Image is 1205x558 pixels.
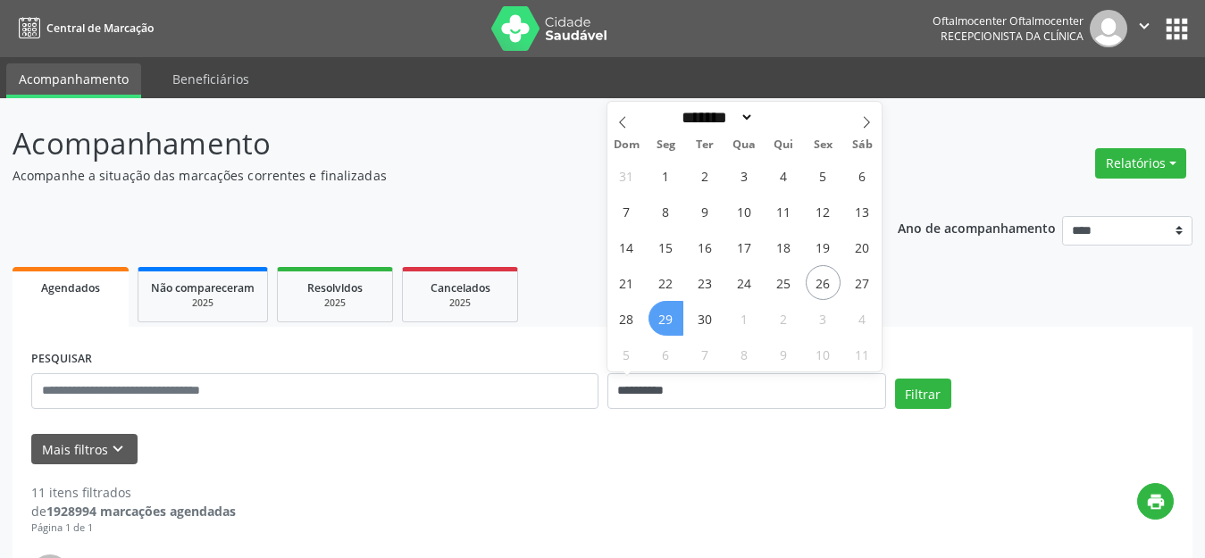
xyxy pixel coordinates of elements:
button: apps [1161,13,1192,45]
span: Outubro 1, 2025 [727,301,762,336]
button: Relatórios [1095,148,1186,179]
span: Ter [685,139,724,151]
button:  [1127,10,1161,47]
span: Setembro 4, 2025 [766,158,801,193]
span: Setembro 26, 2025 [806,265,841,300]
span: Setembro 16, 2025 [688,229,723,264]
span: Outubro 7, 2025 [688,337,723,371]
button: print [1137,483,1174,520]
span: Cancelados [431,280,490,296]
input: Year [754,108,813,127]
span: Setembro 13, 2025 [845,194,880,229]
span: Setembro 1, 2025 [649,158,683,193]
span: Sáb [842,139,882,151]
div: Página 1 de 1 [31,521,236,536]
span: Recepcionista da clínica [941,29,1084,44]
span: Outubro 2, 2025 [766,301,801,336]
span: Setembro 14, 2025 [609,229,644,264]
span: Outubro 5, 2025 [609,337,644,371]
div: 11 itens filtrados [31,483,236,502]
strong: 1928994 marcações agendadas [46,503,236,520]
label: PESQUISAR [31,346,92,373]
span: Outubro 10, 2025 [806,337,841,371]
span: Setembro 25, 2025 [766,265,801,300]
span: Outubro 9, 2025 [766,337,801,371]
span: Setembro 3, 2025 [727,158,762,193]
span: Setembro 18, 2025 [766,229,801,264]
a: Beneficiários [160,63,262,95]
span: Outubro 11, 2025 [845,337,880,371]
p: Acompanhamento [13,121,839,166]
span: Outubro 6, 2025 [649,337,683,371]
span: Setembro 2, 2025 [688,158,723,193]
a: Acompanhamento [6,63,141,98]
span: Resolvidos [307,280,363,296]
button: Filtrar [895,379,951,409]
a: Central de Marcação [13,13,154,43]
span: Sex [803,139,842,151]
p: Ano de acompanhamento [898,216,1056,238]
span: Setembro 28, 2025 [609,301,644,336]
div: 2025 [290,296,380,310]
span: Outubro 4, 2025 [845,301,880,336]
span: Não compareceram [151,280,255,296]
span: Setembro 27, 2025 [845,265,880,300]
p: Acompanhe a situação das marcações correntes e finalizadas [13,166,839,185]
span: Seg [646,139,685,151]
span: Setembro 23, 2025 [688,265,723,300]
div: 2025 [415,296,505,310]
span: Outubro 8, 2025 [727,337,762,371]
span: Setembro 12, 2025 [806,194,841,229]
span: Setembro 19, 2025 [806,229,841,264]
span: Setembro 22, 2025 [649,265,683,300]
span: Qua [724,139,764,151]
span: Setembro 21, 2025 [609,265,644,300]
span: Setembro 11, 2025 [766,194,801,229]
div: de [31,502,236,521]
i:  [1134,16,1154,36]
span: Setembro 15, 2025 [649,229,683,264]
span: Setembro 9, 2025 [688,194,723,229]
i: keyboard_arrow_down [108,439,128,459]
span: Central de Marcação [46,21,154,36]
img: img [1090,10,1127,47]
span: Qui [764,139,803,151]
span: Outubro 3, 2025 [806,301,841,336]
span: Dom [607,139,647,151]
span: Setembro 24, 2025 [727,265,762,300]
span: Setembro 20, 2025 [845,229,880,264]
span: Setembro 30, 2025 [688,301,723,336]
span: Setembro 7, 2025 [609,194,644,229]
span: Setembro 17, 2025 [727,229,762,264]
button: Mais filtroskeyboard_arrow_down [31,434,138,465]
span: Agendados [41,280,100,296]
span: Setembro 5, 2025 [806,158,841,193]
span: Setembro 10, 2025 [727,194,762,229]
i: print [1146,492,1166,512]
span: Agosto 31, 2025 [609,158,644,193]
span: Setembro 29, 2025 [649,301,683,336]
span: Setembro 8, 2025 [649,194,683,229]
div: 2025 [151,296,255,310]
select: Month [676,108,755,127]
span: Setembro 6, 2025 [845,158,880,193]
div: Oftalmocenter Oftalmocenter [933,13,1084,29]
